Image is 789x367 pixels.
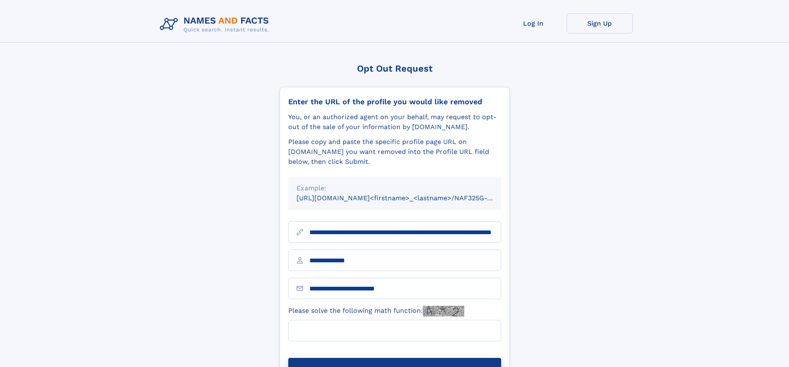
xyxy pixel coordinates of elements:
img: Logo Names and Facts [157,13,276,36]
a: Sign Up [567,13,633,34]
div: Example: [297,183,493,193]
div: Enter the URL of the profile you would like removed [288,97,501,106]
a: Log In [500,13,567,34]
label: Please solve the following math function: [288,306,464,317]
div: You, or an authorized agent on your behalf, may request to opt-out of the sale of your informatio... [288,112,501,132]
small: [URL][DOMAIN_NAME]<firstname>_<lastname>/NAF325G-xxxxxxxx [297,194,517,202]
div: Opt Out Request [280,63,510,74]
div: Please copy and paste the specific profile page URL on [DOMAIN_NAME] you want removed into the Pr... [288,137,501,167]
